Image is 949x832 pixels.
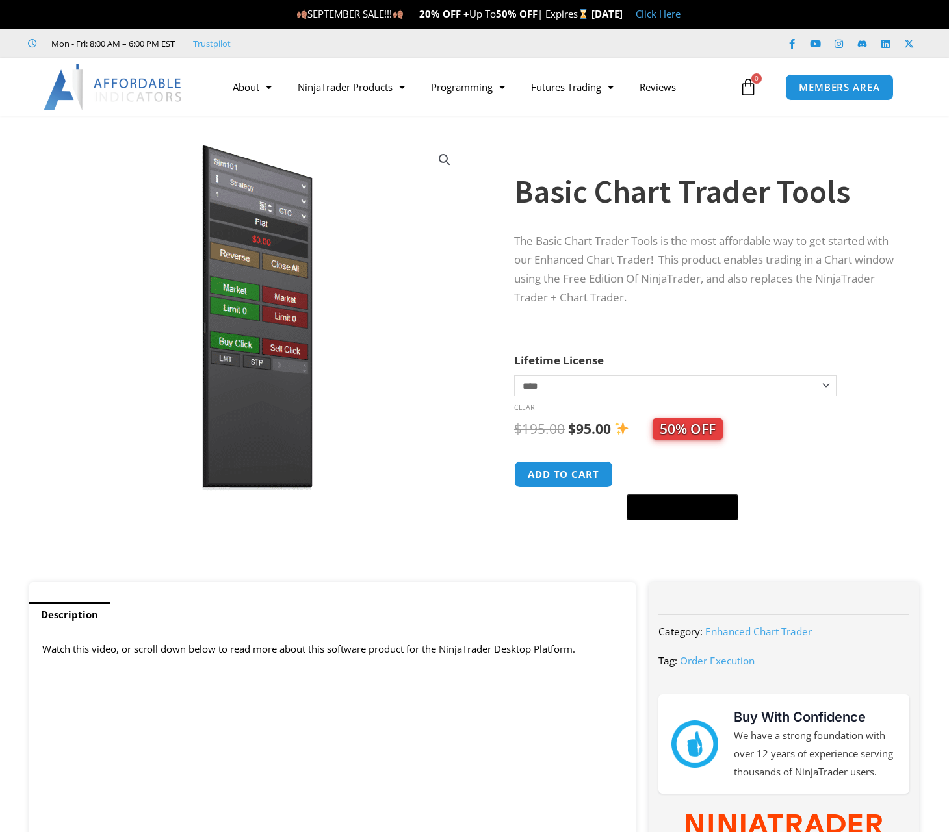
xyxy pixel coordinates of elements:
span: $ [514,420,522,438]
a: Futures Trading [518,72,627,102]
a: Trustpilot [193,36,231,51]
img: 🍂 [393,9,403,19]
img: mark thumbs good 43913 | Affordable Indicators – NinjaTrader [671,720,718,767]
a: Clear options [514,403,534,412]
button: Buy with GPay [627,494,738,520]
img: BasicTools [48,138,466,498]
img: ⌛ [578,9,588,19]
h3: Buy With Confidence [734,707,896,727]
p: Watch this video, or scroll down below to read more about this software product for the NinjaTrad... [42,640,623,659]
p: The Basic Chart Trader Tools is the most affordable way to get started with our Enhanced Chart Tr... [514,232,894,307]
span: Category: [658,625,703,638]
a: Programming [418,72,518,102]
p: We have a strong foundation with over 12 years of experience serving thousands of NinjaTrader users. [734,727,896,781]
bdi: 195.00 [514,420,565,438]
img: ✨ [615,422,629,435]
a: Order Execution [680,654,755,667]
span: $ [568,420,576,438]
label: Lifetime License [514,353,604,368]
span: Mon - Fri: 8:00 AM – 6:00 PM EST [48,36,175,51]
nav: Menu [220,72,736,102]
span: Tag: [658,654,677,667]
h1: Basic Chart Trader Tools [514,169,894,214]
a: About [220,72,285,102]
span: 50% OFF [653,418,723,440]
iframe: Secure express checkout frame [624,459,741,490]
a: NinjaTrader Products [285,72,418,102]
a: Enhanced Chart Trader [705,625,812,638]
bdi: 95.00 [568,420,611,438]
a: 0 [720,68,777,106]
strong: 50% OFF [496,7,538,20]
img: LogoAI | Affordable Indicators – NinjaTrader [44,64,183,110]
img: 🍂 [297,9,307,19]
a: Reviews [627,72,689,102]
strong: 20% OFF + [419,7,469,20]
a: Click Here [636,7,681,20]
a: View full-screen image gallery [433,148,456,171]
span: MEMBERS AREA [799,82,880,92]
button: Add to cart [514,461,613,488]
span: 0 [751,73,762,84]
a: MEMBERS AREA [785,74,894,101]
a: Description [29,602,110,627]
span: SEPTEMBER SALE!!! Up To | Expires [296,7,591,20]
strong: [DATE] [591,7,623,20]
